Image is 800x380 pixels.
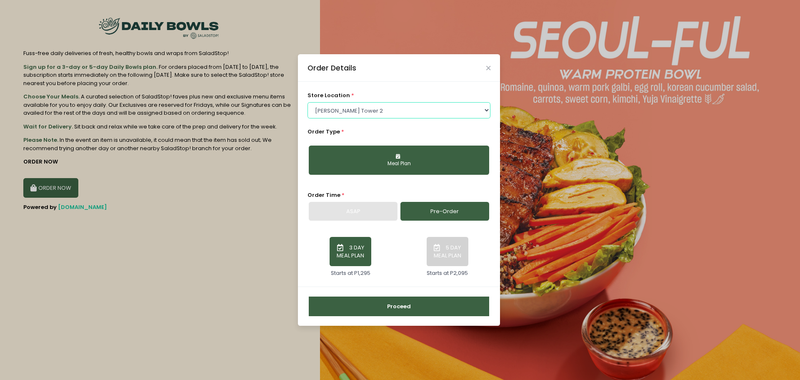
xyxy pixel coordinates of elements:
[307,128,340,136] span: Order Type
[427,237,468,266] button: 5 DAY MEAL PLAN
[309,146,489,175] button: Meal Plan
[330,237,371,266] button: 3 DAY MEAL PLAN
[307,91,350,99] span: store location
[400,202,489,221] a: Pre-Order
[307,191,340,199] span: Order Time
[309,297,489,317] button: Proceed
[307,63,356,73] div: Order Details
[486,66,490,70] button: Close
[427,269,468,277] div: Starts at P2,095
[331,269,370,277] div: Starts at P1,295
[315,160,483,168] div: Meal Plan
